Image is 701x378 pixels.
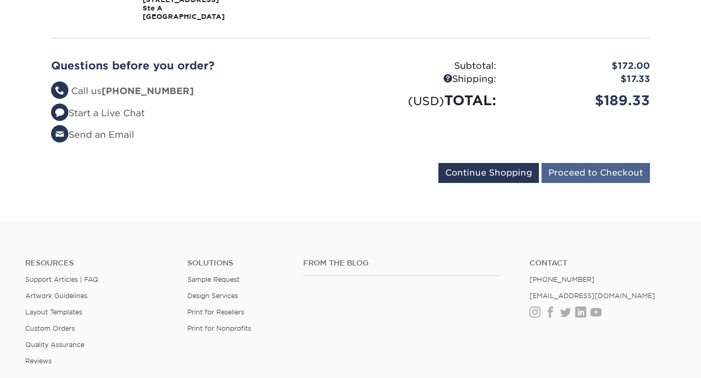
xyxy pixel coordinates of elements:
strong: [PHONE_NUMBER] [102,86,194,96]
input: Continue Shopping [438,163,539,183]
a: Quality Assurance [25,341,84,349]
div: Shipping: [350,73,504,86]
a: Design Services [187,292,238,300]
a: Send an Email [51,129,134,140]
a: Support Articles | FAQ [25,275,98,283]
a: Contact [529,259,676,268]
li: Call us [51,85,343,98]
a: Artwork Guidelines [25,292,87,300]
h2: Questions before you order? [51,59,343,72]
a: Sample Request [187,275,239,283]
a: [PHONE_NUMBER] [529,275,595,283]
h4: Resources [25,259,172,268]
h4: Solutions [187,259,287,268]
a: Custom Orders [25,324,75,332]
h4: From the Blog [303,259,502,268]
div: Subtotal: [350,59,504,73]
div: $17.33 [504,73,658,86]
a: Layout Templates [25,308,82,316]
div: $172.00 [504,59,658,73]
input: Proceed to Checkout [542,163,650,183]
a: Start a Live Chat [51,108,145,118]
a: Print for Resellers [187,308,244,316]
a: Print for Nonprofits [187,324,251,332]
div: TOTAL: [350,90,504,110]
div: $189.33 [504,90,658,110]
a: [EMAIL_ADDRESS][DOMAIN_NAME] [529,292,655,300]
iframe: Google Customer Reviews [3,346,89,374]
small: (USD) [408,94,444,108]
